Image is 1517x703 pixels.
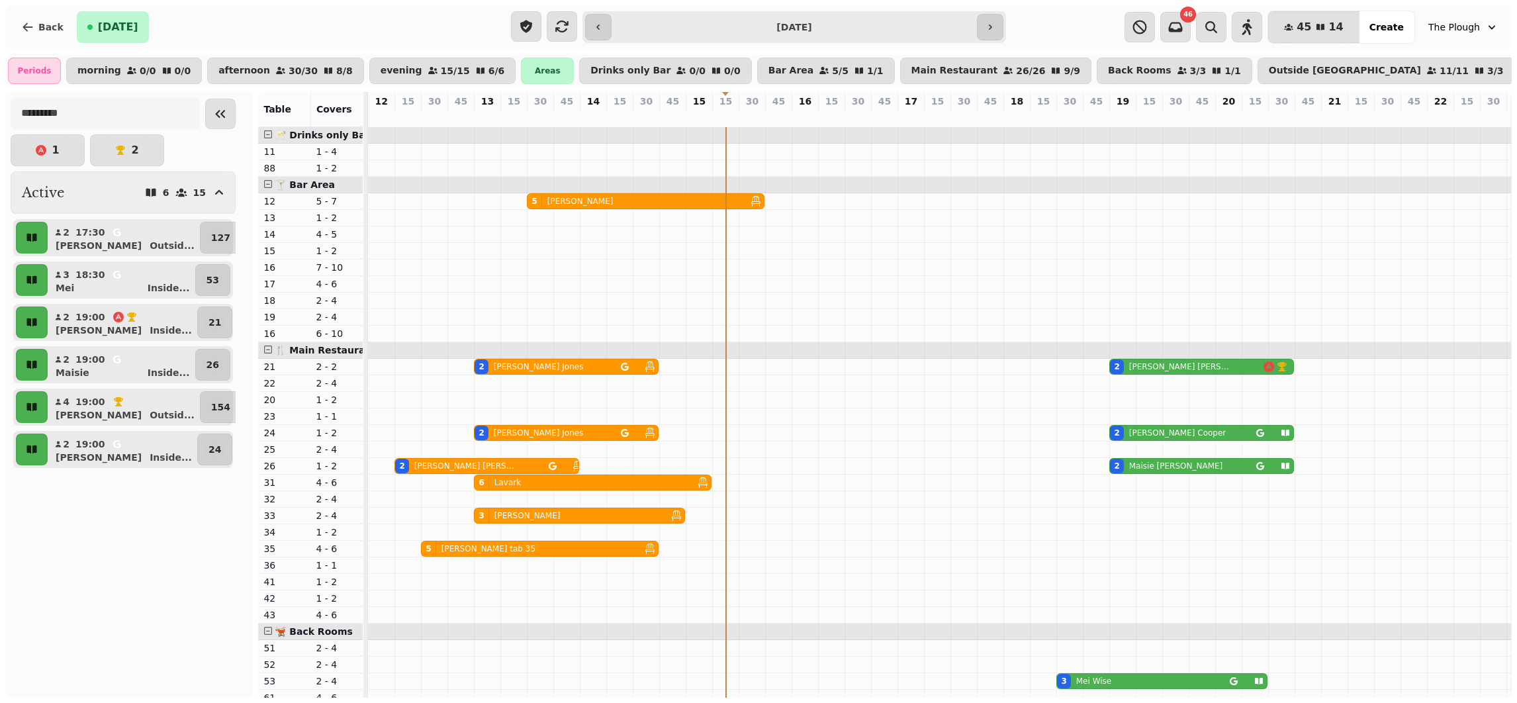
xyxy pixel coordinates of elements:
p: 0 [747,111,757,124]
p: 15 [263,244,305,258]
p: 1 - 2 [316,211,357,224]
p: 0 [561,111,572,124]
button: Outside [GEOGRAPHIC_DATA]11/113/3 [1258,58,1515,84]
p: Mei [56,281,74,295]
p: 0 [879,111,890,124]
p: 52 [263,658,305,671]
p: 0 [985,111,995,124]
p: 41 [263,575,305,588]
button: 1 [11,134,85,166]
p: 30 [958,95,970,108]
p: 2 [958,111,969,124]
p: 30 [1275,95,1288,108]
p: 1 - 2 [316,244,357,258]
p: 25 [263,443,305,456]
button: 219:00[PERSON_NAME]Inside... [50,434,195,465]
p: Maisie [56,366,89,379]
p: 15 [719,95,732,108]
p: 1 [52,145,59,156]
p: 9 / 9 [1064,66,1080,75]
p: 2 [62,353,70,366]
p: 13 [482,111,492,124]
span: 46 [1183,11,1193,18]
p: 6 / 6 [488,66,505,75]
button: 318:30MeiInside... [50,264,193,296]
p: 4 - 6 [316,542,357,555]
p: Outsid ... [150,239,195,252]
p: 21 [1328,95,1341,108]
p: 0 [614,111,625,124]
p: 26 / 26 [1016,66,1045,75]
p: 30 [1381,95,1394,108]
p: 6 - 10 [316,327,357,340]
p: 15 [508,95,520,108]
p: 127 [211,231,230,244]
p: 15 [1037,95,1050,108]
p: 30 [1170,95,1182,108]
span: 🥂 Drinks only Bar [275,130,369,140]
p: 11 [263,145,305,158]
p: 4 [62,395,70,408]
p: 45 [1196,95,1209,108]
p: 2 - 4 [316,658,357,671]
p: 2 - 4 [316,294,357,307]
p: 30 [852,95,864,108]
p: 21 [263,360,305,373]
p: 45 [455,95,467,108]
p: 0 [1091,111,1101,124]
p: [PERSON_NAME] [494,510,561,521]
p: 0 [1170,111,1181,124]
p: [PERSON_NAME] [PERSON_NAME] [1129,361,1231,372]
div: 3 [479,510,484,521]
p: 0 [1011,111,1022,124]
span: Back [38,23,64,32]
p: 19 [263,310,305,324]
p: 30 / 30 [289,66,318,75]
button: morning0/00/0 [66,58,202,84]
p: 30 [746,95,758,108]
p: 16 [799,95,811,108]
div: 5 [531,196,537,207]
p: 154 [211,400,230,414]
div: 2 [479,361,484,372]
p: 13 [263,211,305,224]
p: 0 [376,111,387,124]
button: The Plough [1420,15,1506,39]
p: 10 [1117,111,1128,124]
p: 45 [1302,95,1314,108]
p: 1 - 2 [316,426,357,440]
p: [PERSON_NAME] [56,239,142,252]
p: 42 [263,592,305,605]
p: 20 [263,393,305,406]
p: 0 [905,111,916,124]
p: 0 [455,111,466,124]
p: 0 / 0 [689,66,706,75]
p: 7 - 10 [316,261,357,274]
p: 15 [1249,95,1262,108]
p: 4 - 6 [316,277,357,291]
p: 12 [263,195,305,208]
span: The Plough [1428,21,1480,34]
p: 0 [1461,111,1472,124]
p: 31 [263,476,305,489]
button: Active615 [11,171,236,214]
button: 26 [195,349,230,381]
p: 51 [263,641,305,655]
p: 6 [163,188,169,197]
p: 88 [263,162,305,175]
p: 0 / 0 [175,66,191,75]
p: 5 [535,111,545,124]
p: 18 [263,294,305,307]
p: 15 [614,95,626,108]
p: 26 [263,459,305,473]
button: [DATE] [77,11,149,43]
p: 2 - 4 [316,310,357,324]
p: Inside ... [148,366,190,379]
p: 14 [587,95,600,108]
p: 32 [263,492,305,506]
span: 🍸 Bar Area [275,179,334,190]
p: 0 [720,111,731,124]
button: Create [1359,11,1414,43]
p: 0 [826,111,837,124]
p: 0 [1329,111,1340,124]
